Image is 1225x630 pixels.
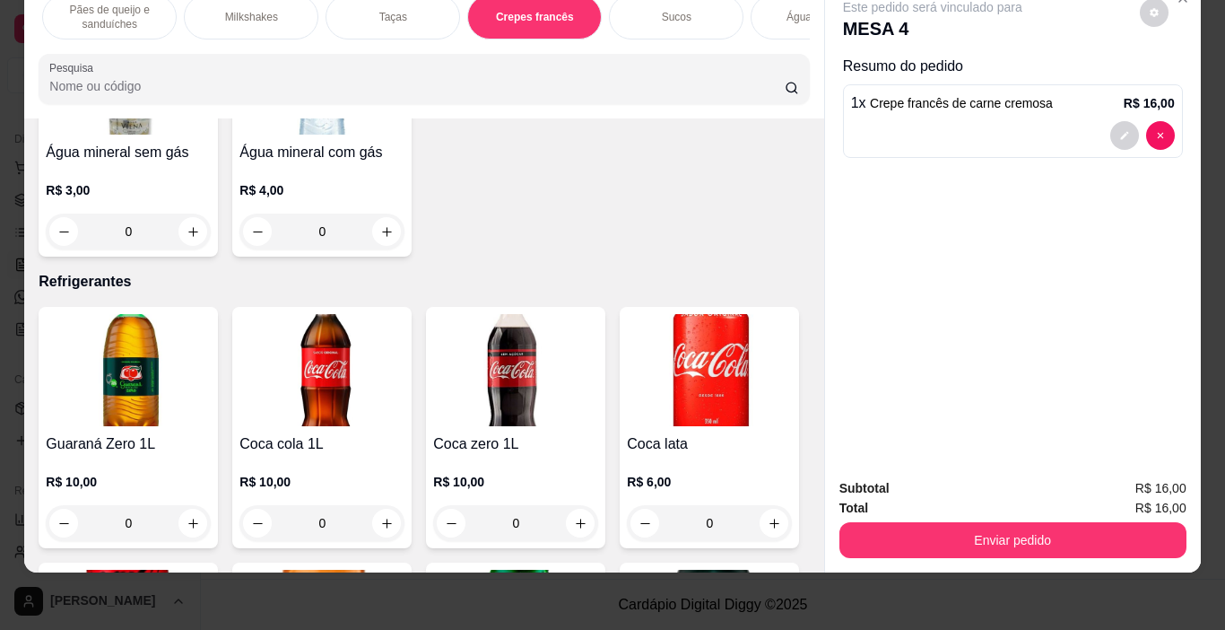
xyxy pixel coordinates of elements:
[786,10,850,24] p: Água mineral
[433,473,598,491] p: R$ 10,00
[627,314,792,426] img: product-image
[46,181,211,199] p: R$ 3,00
[496,10,574,24] p: Crepes francês
[46,473,211,491] p: R$ 10,00
[49,60,100,75] label: Pesquisa
[49,509,78,538] button: decrease-product-quantity
[839,501,868,515] strong: Total
[225,10,278,24] p: Milkshakes
[433,314,598,426] img: product-image
[372,217,401,246] button: increase-product-quantity
[57,3,161,31] p: Pães de queijo e sanduíches
[49,77,785,95] input: Pesquisa
[1135,478,1186,498] span: R$ 16,00
[662,10,691,24] p: Sucos
[843,56,1183,77] p: Resumo do pedido
[372,509,401,538] button: increase-product-quantity
[630,509,659,538] button: decrease-product-quantity
[851,92,1053,114] p: 1 x
[627,433,792,455] h4: Coca lata
[178,509,207,538] button: increase-product-quantity
[839,522,1186,558] button: Enviar pedido
[1110,121,1139,150] button: decrease-product-quantity
[1124,94,1175,112] p: R$ 16,00
[433,433,598,455] h4: Coca zero 1L
[46,314,211,426] img: product-image
[178,217,207,246] button: increase-product-quantity
[239,433,404,455] h4: Coca cola 1L
[243,217,272,246] button: decrease-product-quantity
[239,473,404,491] p: R$ 10,00
[566,509,595,538] button: increase-product-quantity
[379,10,407,24] p: Taças
[239,314,404,426] img: product-image
[627,473,792,491] p: R$ 6,00
[39,271,809,293] p: Refrigerantes
[1135,498,1186,518] span: R$ 16,00
[1146,121,1175,150] button: decrease-product-quantity
[46,142,211,163] h4: Água mineral sem gás
[46,433,211,455] h4: Guaraná Zero 1L
[437,509,465,538] button: decrease-product-quantity
[239,142,404,163] h4: Água mineral com gás
[870,96,1053,110] span: Crepe francês de carne cremosa
[843,16,1022,41] p: MESA 4
[49,217,78,246] button: decrease-product-quantity
[239,181,404,199] p: R$ 4,00
[839,481,890,495] strong: Subtotal
[760,509,788,538] button: increase-product-quantity
[243,509,272,538] button: decrease-product-quantity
